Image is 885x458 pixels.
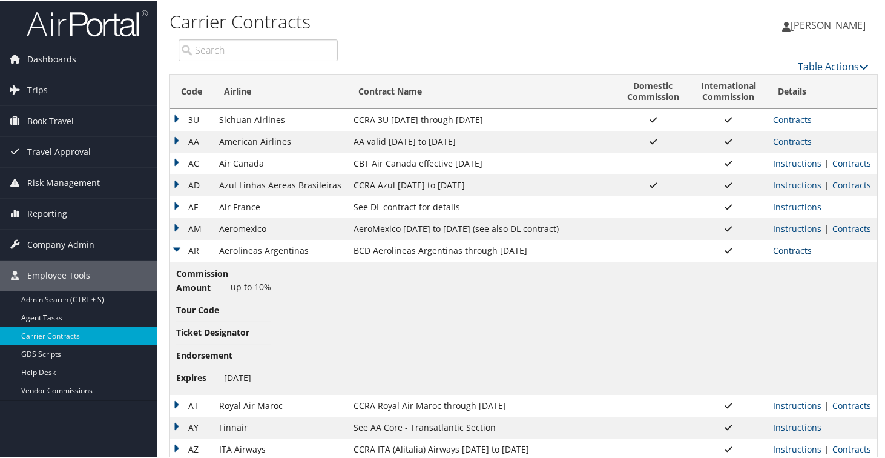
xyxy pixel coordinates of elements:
[347,394,616,416] td: CCRA Royal Air Maroc through [DATE]
[832,178,871,190] a: View Contracts
[170,130,213,151] td: AA
[170,239,213,261] td: AR
[347,239,616,261] td: BCD Aerolineas Argentinas through [DATE]
[347,130,616,151] td: AA valid [DATE] to [DATE]
[27,228,94,259] span: Company Admin
[347,195,616,217] td: See DL contract for details
[176,302,222,316] span: Tour Code
[170,173,213,195] td: AD
[224,371,251,382] span: [DATE]
[27,43,76,73] span: Dashboards
[347,416,616,437] td: See AA Core - Transatlantic Section
[773,156,821,168] a: View Ticketing Instructions
[27,259,90,290] span: Employee Tools
[832,156,871,168] a: View Contracts
[832,222,871,233] a: View Contracts
[176,266,228,293] span: Commission Amount
[821,442,832,454] span: |
[616,73,690,108] th: DomesticCommission: activate to sort column ascending
[832,399,871,410] a: View Contracts
[213,217,347,239] td: Aeromexico
[176,325,249,338] span: Ticket Designator
[170,151,213,173] td: AC
[791,18,866,31] span: [PERSON_NAME]
[213,416,347,437] td: Finnair
[213,151,347,173] td: Air Canada
[773,134,812,146] a: View Contracts
[347,73,616,108] th: Contract Name: activate to sort column ascending
[170,108,213,130] td: 3U
[347,173,616,195] td: CCRA Azul [DATE] to [DATE]
[821,156,832,168] span: |
[773,200,821,211] a: View Ticketing Instructions
[176,348,232,361] span: Endorsement
[27,167,100,197] span: Risk Management
[347,217,616,239] td: AeroMexico [DATE] to [DATE] (see also DL contract)
[170,73,213,108] th: Code: activate to sort column descending
[767,73,877,108] th: Details: activate to sort column ascending
[170,195,213,217] td: AF
[832,442,871,454] a: View Contracts
[773,420,821,432] a: View Ticketing Instructions
[170,217,213,239] td: AM
[213,394,347,416] td: Royal Air Maroc
[27,8,148,36] img: airportal-logo.png
[821,399,832,410] span: |
[773,222,821,233] a: View Ticketing Instructions
[27,74,48,104] span: Trips
[347,151,616,173] td: CBT Air Canada effective [DATE]
[231,280,271,292] span: up to 10%
[170,416,213,437] td: AY
[213,195,347,217] td: Air France
[213,73,347,108] th: Airline: activate to sort column ascending
[27,136,91,166] span: Travel Approval
[213,239,347,261] td: Aerolineas Argentinas
[773,178,821,190] a: View Ticketing Instructions
[690,73,767,108] th: InternationalCommission: activate to sort column ascending
[773,399,821,410] a: View Ticketing Instructions
[176,370,222,383] span: Expires
[773,442,821,454] a: View Ticketing Instructions
[782,6,878,42] a: [PERSON_NAME]
[213,130,347,151] td: American Airlines
[821,178,832,190] span: |
[169,8,642,33] h1: Carrier Contracts
[179,38,338,60] input: Search
[27,105,74,135] span: Book Travel
[347,108,616,130] td: CCRA 3U [DATE] through [DATE]
[773,113,812,124] a: View Contracts
[170,394,213,416] td: AT
[213,173,347,195] td: Azul Linhas Aereas Brasileiras
[27,197,67,228] span: Reporting
[773,244,812,255] a: View Contracts
[798,59,869,72] a: Table Actions
[213,108,347,130] td: Sichuan Airlines
[821,222,832,233] span: |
